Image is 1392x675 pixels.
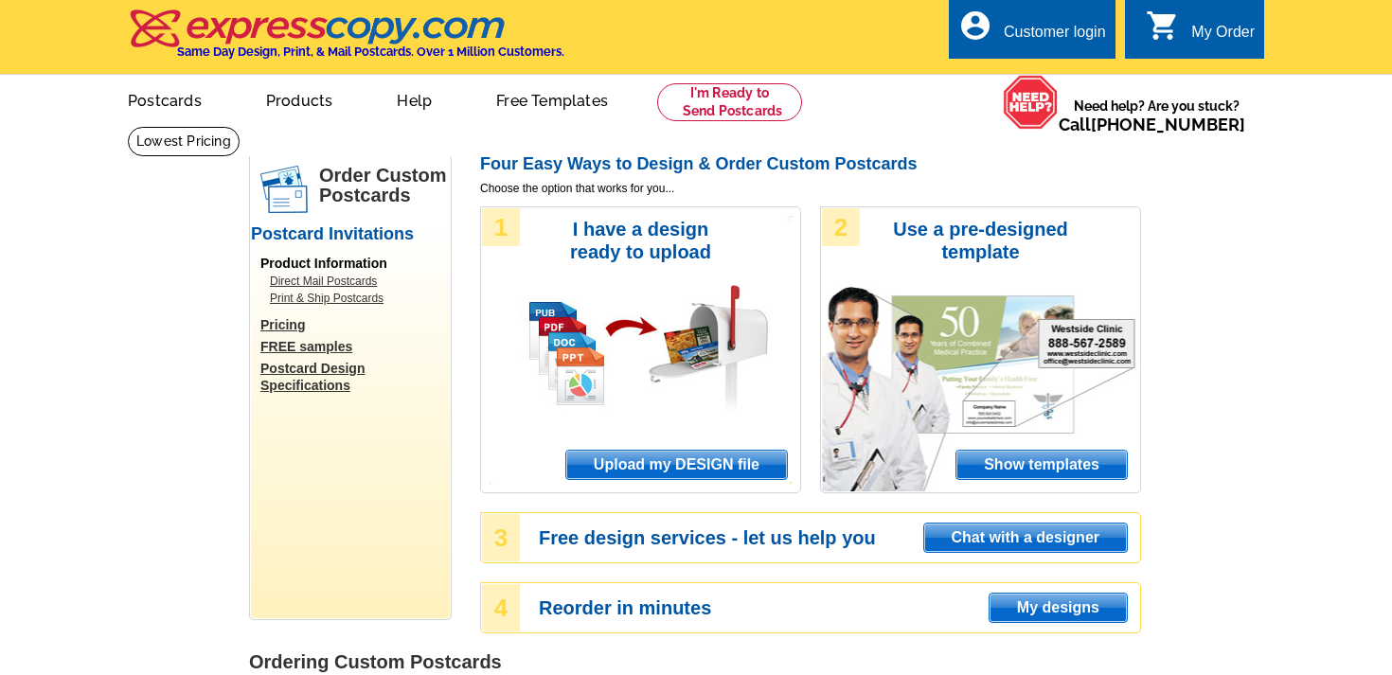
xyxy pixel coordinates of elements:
strong: Ordering Custom Postcards [249,651,502,672]
a: account_circle Customer login [958,21,1106,44]
span: Chat with a designer [924,524,1127,552]
a: Help [366,77,462,121]
div: 4 [482,584,520,631]
img: postcards.png [260,166,308,213]
h3: Free design services - let us help you [539,529,1139,546]
a: Print & Ship Postcards [270,290,440,307]
a: Direct Mail Postcards [270,273,440,290]
a: [PHONE_NUMBER] [1091,115,1245,134]
h3: Use a pre-designed template [883,218,1078,263]
span: Product Information [260,256,387,271]
a: My designs [989,593,1128,623]
a: Upload my DESIGN file [565,450,788,480]
a: Show templates [955,450,1128,480]
a: Chat with a designer [923,523,1128,553]
h1: Order Custom Postcards [319,166,450,205]
div: Customer login [1004,24,1106,50]
a: Products [236,77,364,121]
h4: Same Day Design, Print, & Mail Postcards. Over 1 Million Customers. [177,44,564,59]
a: shopping_cart My Order [1146,21,1255,44]
a: FREE samples [260,338,450,355]
span: Need help? Are you stuck? [1059,97,1255,134]
div: 1 [482,208,520,246]
i: account_circle [958,9,992,43]
a: Postcards [98,77,232,121]
a: Free Templates [466,77,638,121]
h3: Reorder in minutes [539,599,1139,616]
div: 3 [482,514,520,561]
h3: I have a design ready to upload [544,218,738,263]
h2: Postcard Invitations [251,224,450,245]
a: Pricing [260,316,450,333]
a: Postcard Design Specifications [260,360,450,394]
span: Choose the option that works for you... [480,180,1141,197]
span: Upload my DESIGN file [566,451,787,479]
span: Show templates [956,451,1127,479]
img: help [1003,75,1059,130]
span: Call [1059,115,1245,134]
a: Same Day Design, Print, & Mail Postcards. Over 1 Million Customers. [128,23,564,59]
div: 2 [822,208,860,246]
div: My Order [1191,24,1255,50]
h2: Four Easy Ways to Design & Order Custom Postcards [480,154,1141,175]
span: My designs [990,594,1127,622]
i: shopping_cart [1146,9,1180,43]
